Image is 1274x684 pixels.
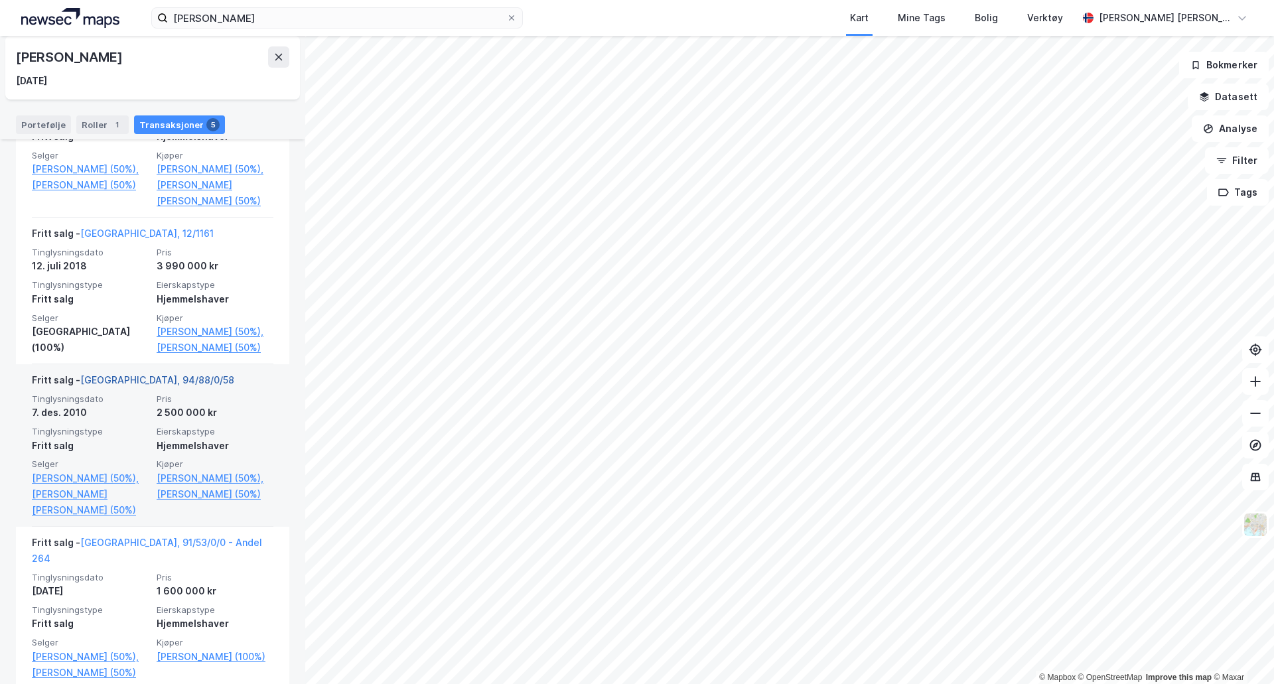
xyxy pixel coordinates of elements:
[32,616,149,632] div: Fritt salg
[157,637,273,648] span: Kjøper
[32,258,149,274] div: 12. juli 2018
[975,10,998,26] div: Bolig
[32,161,149,177] a: [PERSON_NAME] (50%),
[32,247,149,258] span: Tinglysningsdato
[21,8,119,28] img: logo.a4113a55bc3d86da70a041830d287a7e.svg
[32,426,149,437] span: Tinglysningstype
[168,8,506,28] input: Søk på adresse, matrikkel, gårdeiere, leietakere eller personer
[32,637,149,648] span: Selger
[1208,620,1274,684] iframe: Chat Widget
[157,458,273,470] span: Kjøper
[157,247,273,258] span: Pris
[157,616,273,632] div: Hjemmelshaver
[157,150,273,161] span: Kjøper
[32,372,234,393] div: Fritt salg -
[850,10,869,26] div: Kart
[134,115,225,134] div: Transaksjoner
[32,537,262,564] a: [GEOGRAPHIC_DATA], 91/53/0/0 - Andel 264
[1099,10,1232,26] div: [PERSON_NAME] [PERSON_NAME]
[157,177,273,209] a: [PERSON_NAME] [PERSON_NAME] (50%)
[1208,620,1274,684] div: Kontrollprogram for chat
[32,312,149,324] span: Selger
[1078,673,1143,682] a: OpenStreetMap
[157,470,273,486] a: [PERSON_NAME] (50%),
[32,665,149,681] a: [PERSON_NAME] (50%)
[206,118,220,131] div: 5
[32,535,273,572] div: Fritt salg -
[1039,673,1076,682] a: Mapbox
[16,115,71,134] div: Portefølje
[32,470,149,486] a: [PERSON_NAME] (50%),
[157,426,273,437] span: Eierskapstype
[80,228,214,239] a: [GEOGRAPHIC_DATA], 12/1161
[32,226,214,247] div: Fritt salg -
[157,438,273,454] div: Hjemmelshaver
[1188,84,1269,110] button: Datasett
[32,583,149,599] div: [DATE]
[157,405,273,421] div: 2 500 000 kr
[157,486,273,502] a: [PERSON_NAME] (50%)
[157,279,273,291] span: Eierskapstype
[80,374,234,385] a: [GEOGRAPHIC_DATA], 94/88/0/58
[16,73,47,89] div: [DATE]
[1027,10,1063,26] div: Verktøy
[157,583,273,599] div: 1 600 000 kr
[157,572,273,583] span: Pris
[1243,512,1268,537] img: Z
[157,604,273,616] span: Eierskapstype
[32,177,149,193] a: [PERSON_NAME] (50%)
[32,324,149,356] div: [GEOGRAPHIC_DATA] (100%)
[32,458,149,470] span: Selger
[32,405,149,421] div: 7. des. 2010
[16,46,125,68] div: [PERSON_NAME]
[32,279,149,291] span: Tinglysningstype
[110,118,123,131] div: 1
[1146,673,1212,682] a: Improve this map
[157,649,273,665] a: [PERSON_NAME] (100%)
[32,438,149,454] div: Fritt salg
[32,572,149,583] span: Tinglysningsdato
[157,312,273,324] span: Kjøper
[32,649,149,665] a: [PERSON_NAME] (50%),
[157,291,273,307] div: Hjemmelshaver
[76,115,129,134] div: Roller
[157,258,273,274] div: 3 990 000 kr
[1192,115,1269,142] button: Analyse
[1205,147,1269,174] button: Filter
[32,604,149,616] span: Tinglysningstype
[157,324,273,340] a: [PERSON_NAME] (50%),
[32,291,149,307] div: Fritt salg
[32,150,149,161] span: Selger
[157,340,273,356] a: [PERSON_NAME] (50%)
[157,393,273,405] span: Pris
[32,393,149,405] span: Tinglysningsdato
[1207,179,1269,206] button: Tags
[32,486,149,518] a: [PERSON_NAME] [PERSON_NAME] (50%)
[898,10,946,26] div: Mine Tags
[157,161,273,177] a: [PERSON_NAME] (50%),
[1179,52,1269,78] button: Bokmerker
